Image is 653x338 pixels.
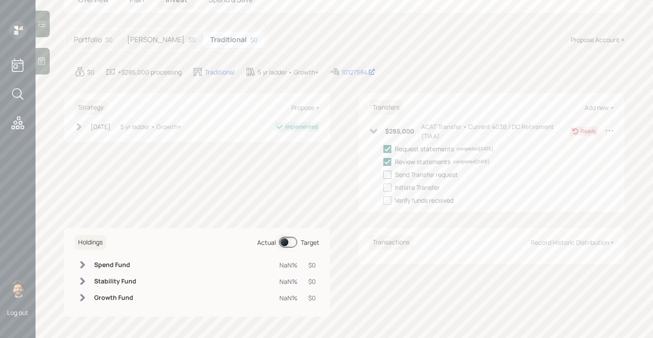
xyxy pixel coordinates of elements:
div: Verify funds received [395,196,454,205]
div: Target [301,238,319,247]
h6: Growth Fund [94,294,136,302]
div: 5 yr ladder • Growth+ [120,122,181,131]
h6: Spend Fund [94,261,136,269]
div: Traditional [205,67,235,77]
div: $0 [87,67,95,77]
img: eric-schwartz-headshot.png [9,280,27,298]
div: NaN% [279,277,298,286]
div: Propose + [291,103,319,112]
div: Actual [257,238,276,247]
div: +$285,000 processing [118,67,182,77]
div: Review statements [395,157,450,166]
div: Ready [581,127,596,135]
div: Record Historic Distribution + [531,238,614,247]
h6: Strategy [75,100,107,115]
div: [DATE] [91,122,111,131]
div: completed [DATE] [457,145,493,152]
div: ACAT Transfer • Current 403B / DC Retirement (TIAA) [421,122,570,141]
div: Add new + [585,103,614,112]
div: Send Transfer request [395,170,458,179]
h5: Portfolio [74,35,102,44]
div: 10127584 [342,67,375,77]
div: 5 yr ladder • Growth+ [258,67,319,77]
div: NaN% [279,260,298,270]
div: $0 [308,293,316,303]
div: Propose Account + [571,35,625,44]
h6: Transactions [369,235,413,250]
h6: Stability Fund [94,278,136,285]
h6: $285,000 [385,128,414,135]
div: completed [DATE] [453,158,490,165]
h6: Holdings [75,235,106,250]
div: $0 [308,260,316,270]
div: $0 [105,35,113,44]
div: Initiate Transfer [395,183,440,192]
div: $0 [308,277,316,286]
div: Request statements [395,144,454,153]
div: Implemented [285,123,318,131]
div: $0 [250,35,258,44]
div: NaN% [279,293,298,303]
div: Log out [7,308,28,317]
h5: [PERSON_NAME] [127,35,185,44]
div: $0 [188,35,196,44]
h5: Traditional [210,35,247,44]
h6: Transfers [369,100,403,115]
